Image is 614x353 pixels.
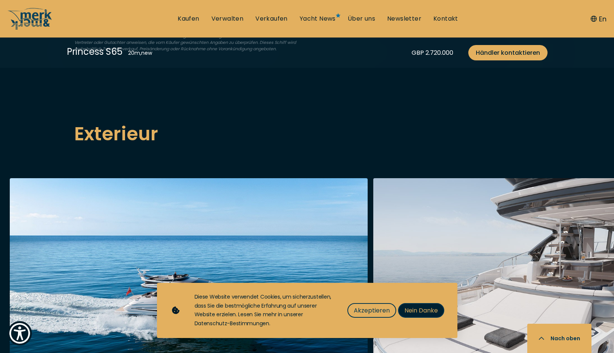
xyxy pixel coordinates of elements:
a: Händler kontaktieren [468,45,548,60]
a: Über uns [348,15,375,23]
span: Händler kontaktieren [476,48,540,57]
a: Newsletter [387,15,421,23]
a: Datenschutz-Bestimmungen [195,320,269,327]
button: Akzeptieren [347,303,396,318]
button: Nein Danke [398,303,444,318]
div: 20 m , new [128,49,152,57]
div: Diese Website verwendet Cookies, um sicherzustellen, dass Sie die bestmögliche Erfahrung auf unse... [195,293,332,328]
a: Verwalten [211,15,244,23]
div: GBP 2.720.000 [412,48,453,57]
a: Yacht News [300,15,336,23]
div: Princess S65 [67,45,122,58]
a: Verkaufen [255,15,288,23]
span: Akzeptieren [354,306,390,315]
span: Nein Danke [404,306,438,315]
button: Show Accessibility Preferences [8,321,32,345]
a: Kaufen [178,15,199,23]
h2: Exterieur [74,120,540,148]
a: Kontakt [433,15,458,23]
button: En [591,14,606,24]
button: Nach oben [527,324,591,353]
